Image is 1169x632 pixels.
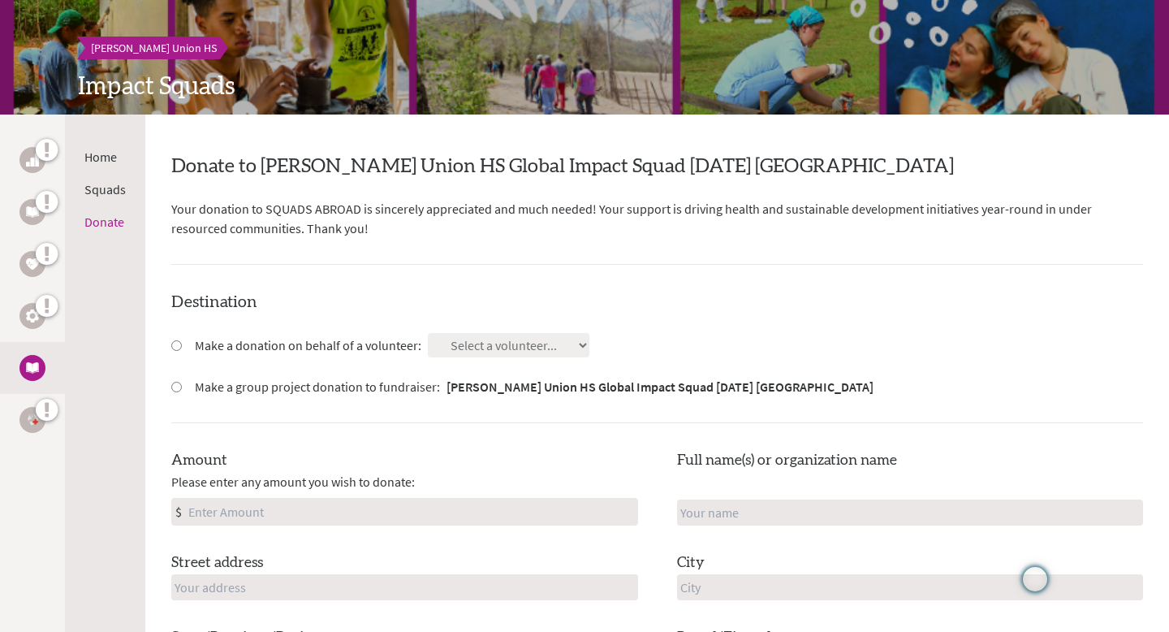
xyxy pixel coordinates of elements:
[195,335,421,355] label: Make a donation on behalf of a volunteer:
[19,407,45,433] a: Medical
[172,499,185,525] div: $
[185,499,637,525] input: Enter Amount
[171,154,1143,180] h2: Donate to [PERSON_NAME] Union HS Global Impact Squad [DATE] [GEOGRAPHIC_DATA]
[171,472,415,491] span: Please enter any amount you wish to donate:
[78,72,1091,102] h2: Impact Squads
[171,291,1143,314] h4: Destination
[171,574,638,600] input: Your address
[26,154,39,167] img: Business
[84,147,126,167] li: Home
[26,310,39,322] img: STEM
[19,199,45,225] a: Education
[446,379,874,395] strong: [PERSON_NAME] Union HS Global Impact Squad [DATE] [GEOGRAPHIC_DATA]
[84,149,117,165] a: Home
[19,251,45,277] a: Health
[84,214,124,230] a: Donate
[19,147,45,173] a: Business
[195,377,874,396] label: Make a group project donation to fundraiser:
[78,37,230,59] a: [PERSON_NAME] Union HS
[26,362,39,374] img: Impact
[84,212,126,232] li: Donate
[26,258,39,269] img: Health
[84,180,126,199] li: Squads
[677,574,1144,600] input: City
[171,199,1143,238] p: Your donation to SQUADS ABROAD is sincerely appreciated and much needed! Your support is driving ...
[26,206,39,218] img: Education
[84,181,126,197] a: Squads
[677,552,705,574] label: City
[19,303,45,329] a: STEM
[19,355,45,381] a: Impact
[26,413,39,426] img: Medical
[171,552,263,574] label: Street address
[677,449,897,472] label: Full name(s) or organization name
[171,449,227,472] label: Amount
[91,41,217,55] span: [PERSON_NAME] Union HS
[677,500,1144,526] input: Your name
